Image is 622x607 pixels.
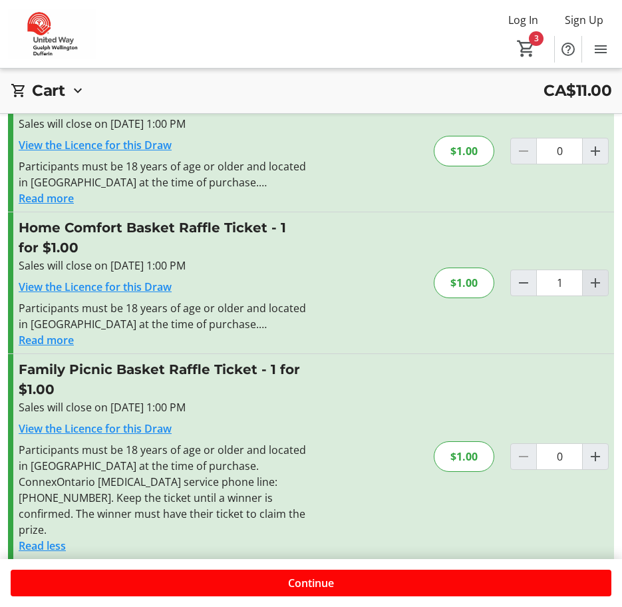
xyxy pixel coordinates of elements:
button: Log In [498,9,549,31]
div: Sales will close on [DATE] 1:00 PM [19,399,309,415]
input: A Taste of CW Raffle Ticket Quantity [536,138,583,164]
button: Sign Up [554,9,614,31]
a: View the Licence for this Draw [19,138,172,152]
button: Help [555,36,581,63]
a: View the Licence for this Draw [19,280,172,294]
div: $1.00 [434,136,494,166]
div: Participants must be 18 years of age or older and located in [GEOGRAPHIC_DATA] at the time of pur... [19,158,309,190]
button: Read more [19,190,74,206]
div: Sales will close on [DATE] 1:00 PM [19,258,309,274]
button: Increment by one [583,444,608,469]
button: Continue [11,570,611,596]
div: Participants must be 18 years of age or older and located in [GEOGRAPHIC_DATA] at the time of pur... [19,300,309,332]
input: Home Comfort Basket Raffle Ticket Quantity [536,270,583,296]
span: Continue [288,575,334,591]
span: CA$11.00 [544,79,611,102]
div: $1.00 [434,441,494,472]
button: Read less [19,538,66,554]
span: Sign Up [565,12,603,28]
button: Increment by one [583,138,608,164]
button: Decrement by one [511,270,536,296]
button: Menu [587,36,614,63]
h3: Home Comfort Basket Raffle Ticket - 1 for $1.00 [19,218,309,258]
div: Participants must be 18 years of age or older and located in [GEOGRAPHIC_DATA] at the time of pur... [19,442,309,538]
h3: Family Picnic Basket Raffle Ticket - 1 for $1.00 [19,359,309,399]
button: Increment by one [583,270,608,296]
a: View the Licence for this Draw [19,421,172,436]
img: United Way Guelph Wellington Dufferin's Logo [8,9,96,59]
span: Log In [508,12,538,28]
div: $1.00 [434,268,494,298]
button: Read more [19,332,74,348]
h2: Cart [32,79,65,102]
input: Family Picnic Basket Raffle Ticket Quantity [536,443,583,470]
div: Sales will close on [DATE] 1:00 PM [19,116,309,132]
button: Cart [514,37,538,61]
